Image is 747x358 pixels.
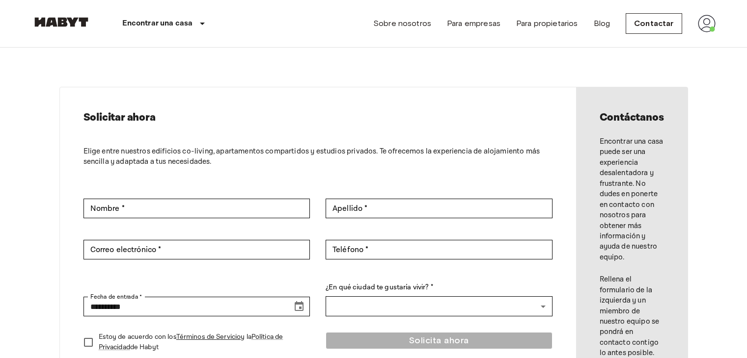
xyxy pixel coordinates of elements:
a: Contactar [626,13,682,34]
a: Términos de Servicio [176,332,241,341]
label: Fecha de entrada [90,292,142,301]
a: Sobre nosotros [373,18,431,29]
h2: Contáctanos [600,111,664,125]
p: Encontrar una casa [122,18,193,29]
p: Elige entre nuestros edificios co-living, apartamentos compartidos y estudios privados. Te ofrece... [83,146,553,167]
a: Para empresas [447,18,500,29]
p: Encontrar una casa puede ser una experiencia desalentadora y frustrante. No dudes en ponerte en c... [600,136,664,262]
img: avatar [698,15,716,32]
img: Habyt [32,17,91,27]
p: Estoy de acuerdo con los y la de Habyt [99,332,303,353]
a: Para propietarios [516,18,578,29]
a: Blog [594,18,610,29]
label: ¿En qué ciudad te gustaría vivir? * [326,282,553,293]
h2: Solicitar ahora [83,111,553,125]
button: Choose date, selected date is Sep 18, 2025 [289,297,309,316]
